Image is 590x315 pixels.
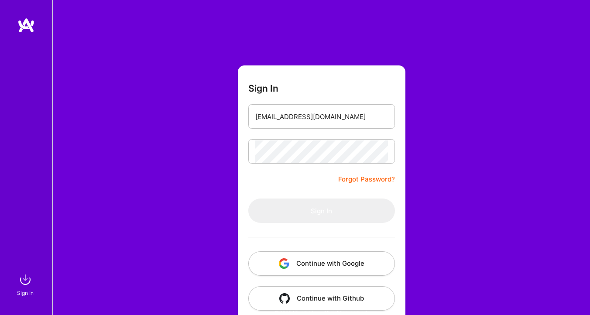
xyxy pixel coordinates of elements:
input: Email... [255,106,388,128]
button: Sign In [248,199,395,223]
h3: Sign In [248,83,278,94]
button: Continue with Github [248,286,395,311]
img: logo [17,17,35,33]
img: icon [279,258,289,269]
div: Sign In [17,288,34,298]
img: sign in [17,271,34,288]
a: Forgot Password? [338,174,395,185]
a: sign inSign In [18,271,34,298]
img: icon [279,293,290,304]
button: Continue with Google [248,251,395,276]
